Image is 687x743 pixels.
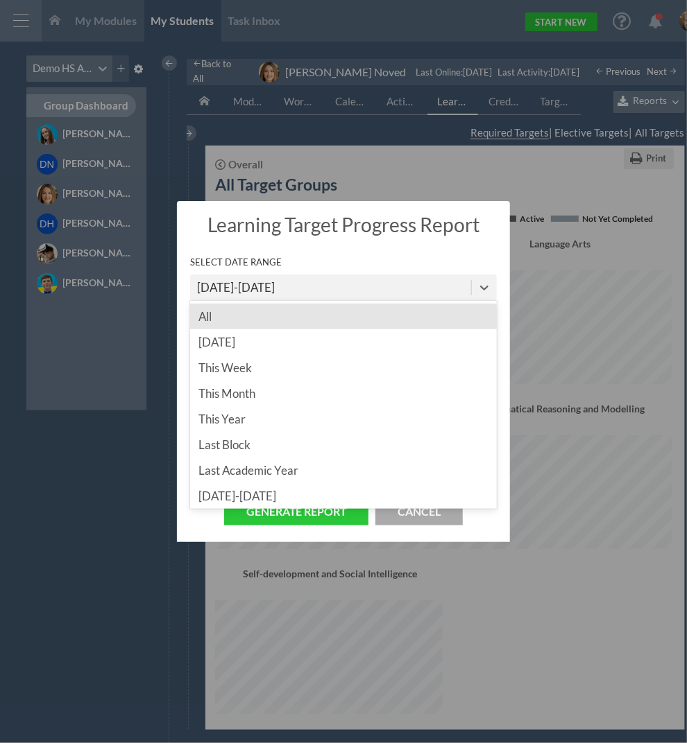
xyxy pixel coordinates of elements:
[190,483,498,509] div: [DATE]-[DATE]
[224,498,368,526] button: Generate Report
[190,304,498,329] div: All
[197,280,275,295] div: [DATE]-[DATE]
[190,257,282,268] h6: Select Date Range
[207,214,480,236] h2: Learning Target Progress Report
[190,329,498,355] div: [DATE]
[375,498,463,526] button: Cancel
[190,432,498,457] div: Last Block
[190,355,498,381] div: This Week
[190,457,498,483] div: Last Academic Year
[190,406,498,432] div: This Year
[190,381,498,406] div: This Month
